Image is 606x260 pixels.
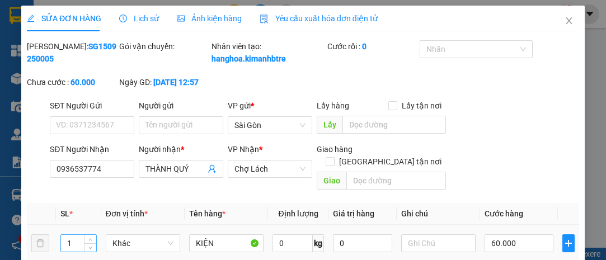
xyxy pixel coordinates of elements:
span: VP Nhận [228,145,259,154]
span: Decrease Value [84,243,96,252]
input: Dọc đường [342,116,445,134]
div: SĐT Người Gửi [50,100,134,112]
span: Giao [317,172,346,190]
input: Ghi Chú [401,234,476,252]
span: SL [103,80,118,96]
b: 60.000 [71,78,95,87]
span: Khác [112,235,173,252]
div: Cước rồi : [327,40,417,53]
span: Giá trị hàng [333,209,374,218]
div: Gói vận chuyển: [119,40,209,53]
span: kg [313,234,324,252]
span: plus [563,239,574,248]
span: SL [60,209,69,218]
span: Giao hàng [317,145,353,154]
span: Nhận: [107,11,134,22]
span: user-add [208,164,217,173]
span: Lịch sử [119,14,159,23]
div: Người gửi [139,100,223,112]
img: icon [260,15,269,23]
div: Chưa cước : [27,76,117,88]
th: Ghi chú [397,203,480,225]
div: [PERSON_NAME]: [27,40,117,65]
div: Người nhận [139,143,223,155]
span: Yêu cầu xuất hóa đơn điện tử [260,14,378,23]
div: Nhân viên tạo: [212,40,325,65]
span: Lấy tận nơi [397,100,446,112]
span: Định lượng [279,209,318,218]
span: Increase Value [84,235,96,243]
span: close [565,16,574,25]
div: 0936537774 [107,36,203,52]
div: Ngày GD: [119,76,209,88]
b: 0 [362,42,367,51]
b: hanghoa.kimanhbtre [212,54,286,63]
input: VD: Bàn, Ghế [189,234,264,252]
span: down [87,244,94,251]
div: 60.000 [105,59,204,74]
span: Tên hàng [189,209,226,218]
div: Tên hàng: KIỆN ( : 1 ) [10,81,203,95]
span: SỬA ĐƠN HÀNG [27,14,101,23]
div: Sài Gòn [10,10,99,23]
span: Chợ Lách [234,160,306,177]
span: clock-circle [119,15,127,22]
div: SĐT Người Nhận [50,143,134,155]
input: Dọc đường [346,172,445,190]
span: Gửi: [10,11,27,22]
span: [GEOGRAPHIC_DATA] tận nơi [335,155,446,168]
div: THÀNH QUÝ [107,23,203,36]
button: delete [31,234,49,252]
span: Lấy hàng [317,101,349,110]
span: edit [27,15,35,22]
span: Ảnh kiện hàng [177,14,242,23]
button: Close [553,6,585,37]
b: [DATE] 12:57 [153,78,199,87]
div: VP gửi [228,100,312,112]
span: Sài Gòn [234,117,306,134]
span: Cước hàng [485,209,523,218]
div: Chợ Lách [107,10,203,23]
button: plus [562,234,575,252]
span: Đơn vị tính [106,209,148,218]
span: CC : [105,62,121,73]
span: Lấy [317,116,342,134]
span: picture [177,15,185,22]
span: up [87,237,94,243]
